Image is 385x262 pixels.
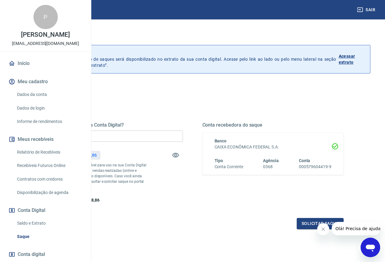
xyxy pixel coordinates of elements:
[361,238,380,257] iframe: Botão para abrir a janela de mensagens
[332,222,380,235] iframe: Mensagem da empresa
[15,88,84,101] a: Dados da conta
[15,115,84,128] a: Informe de rendimentos
[15,173,84,185] a: Contratos com credores
[7,75,84,88] button: Meu cadastro
[297,218,344,229] button: Solicitar saque
[41,122,183,128] h5: Quanto deseja sacar da Conta Digital?
[15,217,84,230] a: Saldo e Extrato
[33,50,336,68] p: A partir de agora, o histórico de saques será disponibilizado no extrato da sua conta digital. Ac...
[202,122,344,128] h5: Conta recebedora do saque
[33,50,336,56] p: Histórico de saques
[41,162,147,190] p: *Corresponde ao saldo disponível para uso na sua Conta Digital Vindi. Incluindo os valores das ve...
[15,146,84,158] a: Relatório de Recebíveis
[74,152,96,158] p: R$ 2.288,86
[356,4,378,15] button: Sair
[7,57,84,70] a: Início
[18,250,45,259] span: Conta digital
[15,186,84,199] a: Disponibilização de agenda
[215,138,227,143] span: Banco
[33,5,58,29] div: P
[12,40,79,47] p: [EMAIL_ADDRESS][DOMAIN_NAME]
[317,223,329,235] iframe: Fechar mensagem
[7,248,84,261] a: Conta digital
[339,53,365,65] p: Acessar extrato
[299,158,310,163] span: Conta
[215,144,332,150] h6: CAIXA ECONÔMICA FEDERAL S.A.
[15,230,84,243] a: Saque
[299,164,331,170] h6: 000579604419-9
[7,133,84,146] button: Meus recebíveis
[15,102,84,114] a: Dados de login
[15,159,84,172] a: Recebíveis Futuros Online
[263,158,279,163] span: Agência
[215,158,223,163] span: Tipo
[339,50,365,68] a: Acessar extrato
[263,164,279,170] h6: 0368
[15,32,370,40] h3: Saque
[21,32,70,38] p: [PERSON_NAME]
[215,164,243,170] h6: Conta Corrente
[77,198,99,202] span: R$ 2.288,86
[4,4,51,9] span: Olá! Precisa de ajuda?
[7,204,84,217] button: Conta Digital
